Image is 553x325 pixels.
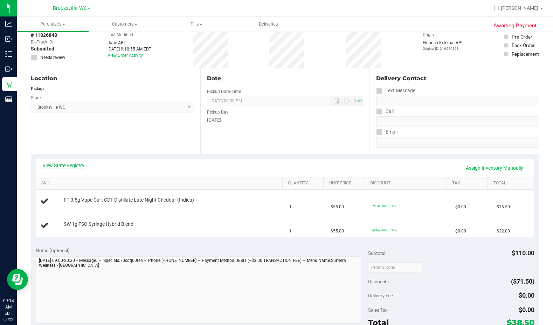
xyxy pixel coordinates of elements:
a: Tax [452,181,485,186]
span: Needs review [40,54,65,61]
inline-svg: Inventory [5,50,12,57]
span: Subtotal [368,250,385,256]
a: Quantity [288,181,321,186]
inline-svg: Retail [5,81,12,88]
strong: Pickup [31,86,44,91]
a: Purchases [17,17,89,32]
label: Text Message [376,86,415,96]
div: [DATE] 9:10:55 AM EDT [108,46,151,52]
p: 08/22 [3,317,14,322]
inline-svg: Outbound [5,66,12,73]
input: Format: (999) 999-9999 [376,116,539,127]
span: 1 [289,204,292,210]
span: $55.00 [331,204,344,210]
span: $110.00 [512,249,534,257]
span: 70cdt: 70% off line [372,204,396,208]
inline-svg: Reports [5,96,12,103]
a: SKU [41,181,280,186]
a: Total [493,181,526,186]
span: BioTrack ID: [31,39,53,45]
label: Origin [423,32,434,38]
a: View Order Activity [108,53,143,58]
span: ($71.50) [511,278,534,285]
label: Pickup Date/Time [207,88,241,95]
span: Customers [89,21,160,27]
span: Tills [161,21,232,27]
div: Flourish External API [423,40,462,51]
span: $0.00 [519,292,534,299]
label: Last Modified [108,32,133,38]
a: Customers [89,17,160,32]
a: Deliveries [233,17,304,32]
inline-svg: Analytics [5,20,12,27]
inline-svg: Inbound [5,35,12,42]
span: $0.00 [519,306,534,313]
label: Email [376,127,398,137]
span: $22.00 [497,228,510,235]
input: Promo Code [368,262,422,273]
div: Replacement [512,50,539,57]
label: Call [376,106,394,116]
span: Awaiting Payment [493,22,537,30]
span: 60fso: 60% off line [372,229,396,232]
a: Tills [160,17,232,32]
span: SW 1g FSO Syringe Hybrid Blend [64,221,133,228]
span: Brooksville WC [53,5,87,11]
span: FT 0.5g Vape Cart CDT Distillate Late Night Cheddar (Indica) [64,197,194,203]
div: Back Order [512,42,535,49]
input: Format: (999) 999-9999 [376,96,539,106]
div: Pre-Order [512,33,532,40]
div: Jane API [108,40,151,46]
span: Sales Tax [368,307,388,313]
span: $16.50 [497,204,510,210]
span: $0.00 [455,204,466,210]
a: View State Registry [42,162,84,169]
label: Store [31,95,41,101]
span: Hi, [PERSON_NAME]! [494,5,540,11]
span: Discounts [368,275,389,288]
span: Delivery Fee [368,293,393,298]
span: Notes (optional) [36,248,70,253]
span: Deliveries [249,21,288,27]
a: Unit Price [329,181,362,186]
span: Purchases [17,21,89,27]
span: Submitted [31,45,54,53]
span: # 11826848 [31,32,57,39]
span: $55.00 [331,228,344,235]
label: Pickup Day [207,109,228,115]
div: [DATE] [207,116,364,124]
p: 09:14 AM EDT [3,298,14,317]
span: 1 [289,228,292,235]
p: Original ID: 316540358 [423,46,462,51]
iframe: Resource center [7,269,28,290]
a: Assign Inventory Manually [461,162,528,174]
div: Delivery Contact [376,74,539,83]
div: Date [207,74,364,83]
a: Discount [370,181,444,186]
div: Location [31,74,194,83]
span: - [55,39,56,45]
span: $0.00 [455,228,466,235]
